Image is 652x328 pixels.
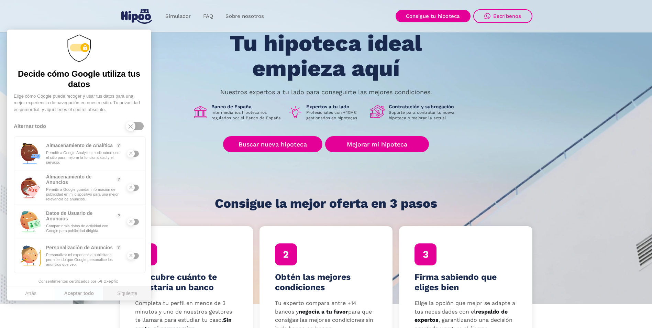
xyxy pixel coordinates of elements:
a: home [120,6,154,26]
strong: negocia a tu favor [299,308,348,315]
h1: Tu hipoteca ideal empieza aquí [196,31,456,81]
h4: Obtén las mejores condiciones [275,272,377,293]
a: FAQ [197,10,219,23]
h1: Expertos a tu lado [306,103,365,110]
h1: Contratación y subrogación [389,103,460,110]
p: Soporte para contratar tu nueva hipoteca o mejorar la actual [389,110,460,121]
a: Buscar nueva hipoteca [223,136,322,152]
p: Intermediarios hipotecarios regulados por el Banco de España [211,110,282,121]
h4: Firma sabiendo que eliges bien [415,272,517,293]
h1: Banco de España [211,103,282,110]
a: Escríbenos [473,9,532,23]
div: Escríbenos [493,13,521,19]
p: Profesionales con +40M€ gestionados en hipotecas [306,110,365,121]
a: Consigue tu hipoteca [396,10,471,22]
a: Sobre nosotros [219,10,270,23]
a: Simulador [159,10,197,23]
h4: Descubre cuánto te prestaría un banco [135,272,237,293]
h1: Consigue la mejor oferta en 3 pasos [215,197,437,210]
p: Nuestros expertos a tu lado para conseguirte las mejores condiciones. [220,89,432,95]
a: Mejorar mi hipoteca [325,136,429,152]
